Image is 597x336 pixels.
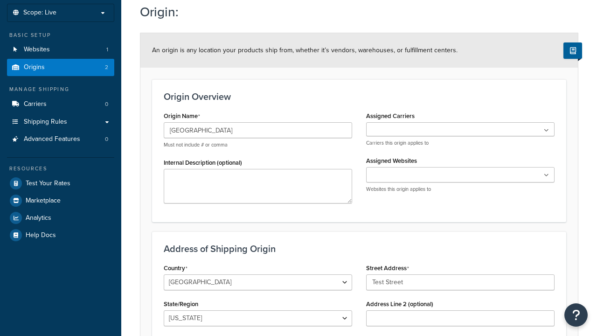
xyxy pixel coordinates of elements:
h3: Origin Overview [164,91,555,102]
span: Marketplace [26,197,61,205]
span: 1 [106,46,108,54]
label: Assigned Carriers [366,112,415,119]
button: Open Resource Center [564,303,588,327]
span: Websites [24,46,50,54]
span: Help Docs [26,231,56,239]
span: 0 [105,100,108,108]
div: Resources [7,165,114,173]
h1: Origin: [140,3,567,21]
span: Advanced Features [24,135,80,143]
a: Analytics [7,210,114,226]
label: Origin Name [164,112,200,120]
div: Manage Shipping [7,85,114,93]
span: Carriers [24,100,47,108]
a: Carriers0 [7,96,114,113]
span: Shipping Rules [24,118,67,126]
div: Basic Setup [7,31,114,39]
span: Test Your Rates [26,180,70,188]
li: Advanced Features [7,131,114,148]
span: Scope: Live [23,9,56,17]
p: Must not include # or comma [164,141,352,148]
span: Origins [24,63,45,71]
a: Test Your Rates [7,175,114,192]
label: Country [164,265,187,272]
label: Street Address [366,265,409,272]
p: Websites this origin applies to [366,186,555,193]
a: Help Docs [7,227,114,244]
button: Show Help Docs [563,42,582,59]
label: Assigned Websites [366,157,417,164]
a: Shipping Rules [7,113,114,131]
a: Marketplace [7,192,114,209]
a: Advanced Features0 [7,131,114,148]
li: Origins [7,59,114,76]
a: Origins2 [7,59,114,76]
h3: Address of Shipping Origin [164,244,555,254]
label: State/Region [164,301,198,308]
p: Carriers this origin applies to [366,140,555,147]
span: 0 [105,135,108,143]
li: Carriers [7,96,114,113]
li: Websites [7,41,114,58]
span: 2 [105,63,108,71]
span: Analytics [26,214,51,222]
a: Websites1 [7,41,114,58]
label: Address Line 2 (optional) [366,301,433,308]
label: Internal Description (optional) [164,159,242,166]
span: An origin is any location your products ship from, whether it’s vendors, warehouses, or fulfillme... [152,45,458,55]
